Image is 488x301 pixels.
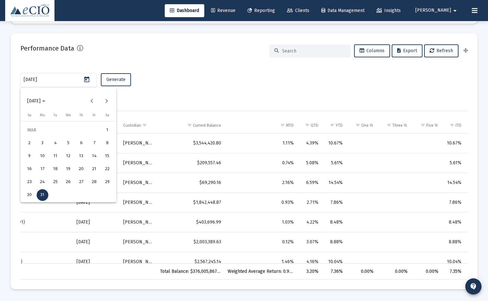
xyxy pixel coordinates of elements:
[49,163,62,176] button: 2025-03-18
[101,124,113,136] div: 1
[62,137,75,150] button: 2025-03-05
[54,113,57,117] span: Tu
[50,163,61,175] div: 18
[23,163,36,176] button: 2025-03-16
[37,189,48,201] div: 31
[28,113,31,117] span: Su
[101,176,114,189] button: 2025-03-29
[85,95,98,108] button: Previous month
[24,150,35,162] div: 9
[62,163,75,176] button: 2025-03-19
[75,176,88,189] button: 2025-03-27
[49,137,62,150] button: 2025-03-04
[62,176,75,189] button: 2025-03-26
[76,176,87,188] div: 27
[66,113,71,117] span: We
[36,163,49,176] button: 2025-03-17
[89,137,100,149] div: 7
[93,113,96,117] span: Fr
[75,137,88,150] button: 2025-03-06
[49,150,62,163] button: 2025-03-11
[101,163,113,175] div: 22
[23,176,36,189] button: 2025-03-23
[75,150,88,163] button: 2025-03-13
[63,176,74,188] div: 26
[76,137,87,149] div: 6
[24,137,35,149] div: 2
[89,150,100,162] div: 14
[76,163,87,175] div: 20
[36,189,49,202] button: 2025-03-31
[37,150,48,162] div: 10
[23,150,36,163] button: 2025-03-09
[88,150,101,163] button: 2025-03-14
[24,189,35,201] div: 30
[36,176,49,189] button: 2025-03-24
[101,124,114,137] button: 2025-03-01
[22,95,51,108] button: Choose month and year
[63,137,74,149] div: 5
[79,113,83,117] span: Th
[76,150,87,162] div: 13
[40,113,45,117] span: Mo
[50,150,61,162] div: 11
[37,163,48,175] div: 17
[23,189,36,202] button: 2025-03-30
[50,176,61,188] div: 25
[88,176,101,189] button: 2025-03-28
[50,137,61,149] div: 4
[75,163,88,176] button: 2025-03-20
[24,176,35,188] div: 23
[88,163,101,176] button: 2025-03-21
[62,150,75,163] button: 2025-03-12
[105,113,109,117] span: Sa
[36,137,49,150] button: 2025-03-03
[24,163,35,175] div: 16
[23,137,36,150] button: 2025-03-02
[63,163,74,175] div: 19
[37,137,48,149] div: 3
[23,124,101,137] td: MAR
[101,163,114,176] button: 2025-03-22
[101,137,113,149] div: 8
[63,150,74,162] div: 12
[101,150,114,163] button: 2025-03-15
[89,176,100,188] div: 28
[37,176,48,188] div: 24
[101,137,114,150] button: 2025-03-08
[27,98,41,104] span: [DATE]
[89,163,100,175] div: 21
[100,95,113,108] button: Next month
[101,176,113,188] div: 29
[101,150,113,162] div: 15
[49,176,62,189] button: 2025-03-25
[88,137,101,150] button: 2025-03-07
[36,150,49,163] button: 2025-03-10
